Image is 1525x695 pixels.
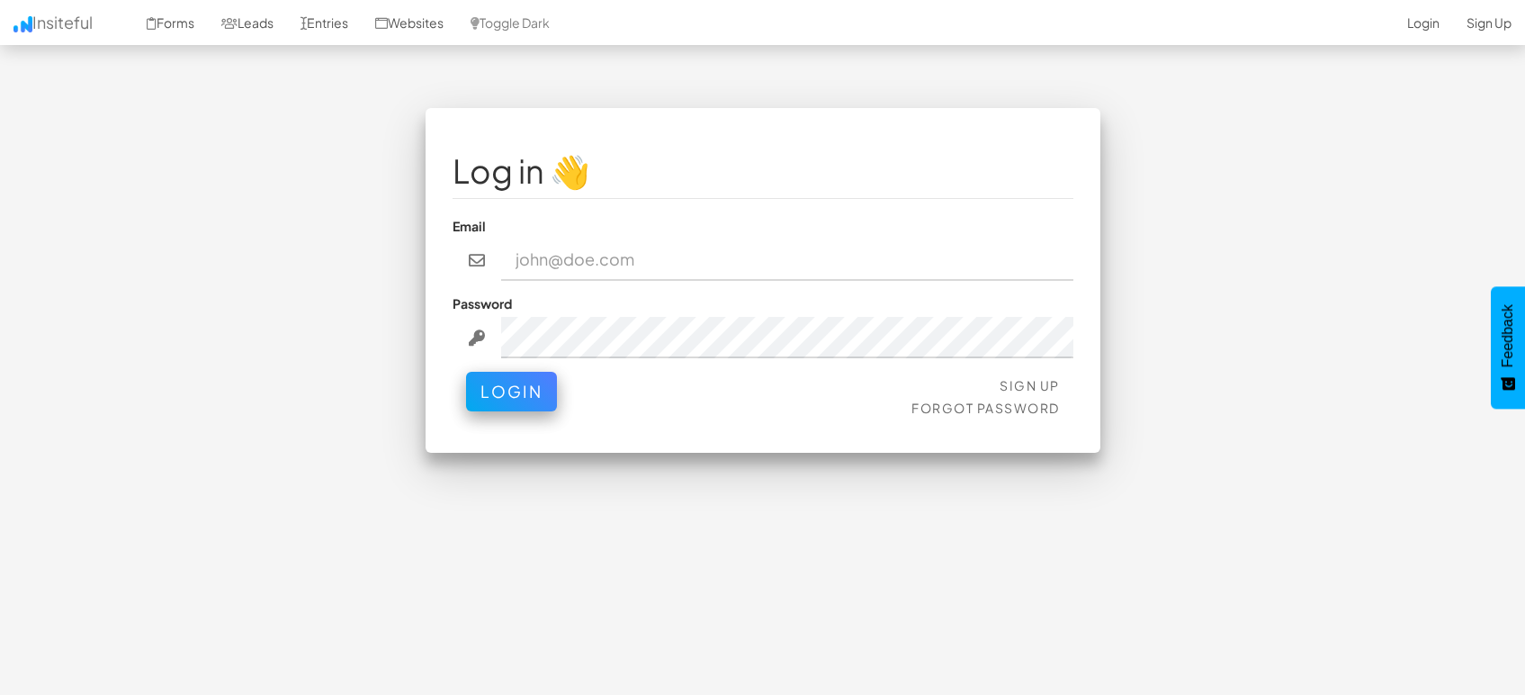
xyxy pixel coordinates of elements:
h1: Log in 👋 [453,153,1073,189]
a: Forgot Password [911,400,1060,416]
a: Sign Up [1000,377,1060,393]
img: icon.png [13,16,32,32]
label: Email [453,217,486,235]
button: Feedback - Show survey [1491,286,1525,409]
input: john@doe.com [501,239,1073,281]
label: Password [453,294,512,312]
span: Feedback [1500,304,1516,367]
button: Login [466,372,557,411]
